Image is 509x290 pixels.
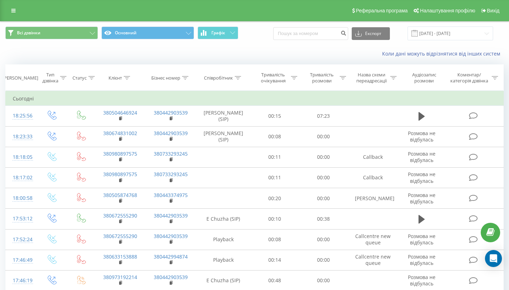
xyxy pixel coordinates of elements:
[151,75,180,81] div: Бізнес номер
[348,229,398,250] td: Callcentre new queue
[13,191,30,205] div: 18:00:58
[154,192,188,198] a: 380443374975
[42,72,58,84] div: Тип дзвінка
[273,27,348,40] input: Пошук за номером
[251,209,299,229] td: 00:10
[299,106,348,126] td: 07:23
[198,27,238,39] button: Графік
[196,126,251,147] td: [PERSON_NAME] (SIP)
[103,150,137,157] a: 380980897575
[354,72,388,84] div: Назва схеми переадресації
[72,75,87,81] div: Статус
[109,75,122,81] div: Клієнт
[13,274,30,288] div: 17:46:19
[299,147,348,167] td: 00:00
[251,250,299,270] td: 00:14
[103,192,137,198] a: 380505874768
[13,130,30,144] div: 18:23:33
[154,130,188,137] a: 380442903539
[299,167,348,188] td: 00:00
[408,171,435,184] span: Розмова не відбулась
[103,274,137,280] a: 380973192214
[299,126,348,147] td: 00:00
[348,188,398,209] td: [PERSON_NAME]
[408,150,435,163] span: Розмова не відбулась
[13,253,30,267] div: 17:46:49
[103,253,137,260] a: 380633153888
[408,274,435,287] span: Розмова не відбулась
[154,253,188,260] a: 380442994874
[251,126,299,147] td: 00:08
[251,106,299,126] td: 00:15
[13,150,30,164] div: 18:18:05
[211,30,225,35] span: Графік
[154,109,188,116] a: 380442903539
[13,109,30,123] div: 18:25:56
[196,229,251,250] td: Playback
[196,106,251,126] td: [PERSON_NAME] (SIP)
[13,171,30,185] div: 18:17:02
[13,212,30,226] div: 17:53:12
[101,27,194,39] button: Основний
[408,253,435,266] span: Розмова не відбулась
[154,150,188,157] a: 380733293245
[348,147,398,167] td: Callback
[405,72,443,84] div: Аудіозапис розмови
[408,192,435,205] span: Розмова не відбулась
[299,250,348,270] td: 00:00
[103,171,137,178] a: 380980897575
[420,8,475,13] span: Налаштування профілю
[154,233,188,239] a: 380442903539
[2,75,38,81] div: [PERSON_NAME]
[408,130,435,143] span: Розмова не відбулась
[299,188,348,209] td: 00:00
[408,233,435,246] span: Розмова не відбулась
[5,27,98,39] button: Всі дзвінки
[196,250,251,270] td: Playback
[196,209,251,229] td: E Chuzha (SIP)
[251,188,299,209] td: 00:20
[17,30,40,36] span: Всі дзвінки
[103,212,137,219] a: 380672555290
[257,72,289,84] div: Тривалість очікування
[449,72,490,84] div: Коментар/категорія дзвінка
[487,8,499,13] span: Вихід
[352,27,390,40] button: Експорт
[348,167,398,188] td: Callback
[204,75,233,81] div: Співробітник
[299,229,348,250] td: 00:00
[103,233,137,239] a: 380672555290
[251,167,299,188] td: 00:11
[251,229,299,250] td: 00:08
[154,212,188,219] a: 380442903539
[154,171,188,178] a: 380733293245
[6,92,504,106] td: Сьогодні
[13,233,30,246] div: 17:52:24
[348,250,398,270] td: Callcentre new queue
[154,274,188,280] a: 380442903539
[103,109,137,116] a: 380504646924
[251,147,299,167] td: 00:11
[299,209,348,229] td: 00:38
[356,8,408,13] span: Реферальна програма
[103,130,137,137] a: 380674831002
[485,250,502,267] div: Open Intercom Messenger
[382,50,504,57] a: Коли дані можуть відрізнятися вiд інших систем
[305,72,338,84] div: Тривалість розмови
